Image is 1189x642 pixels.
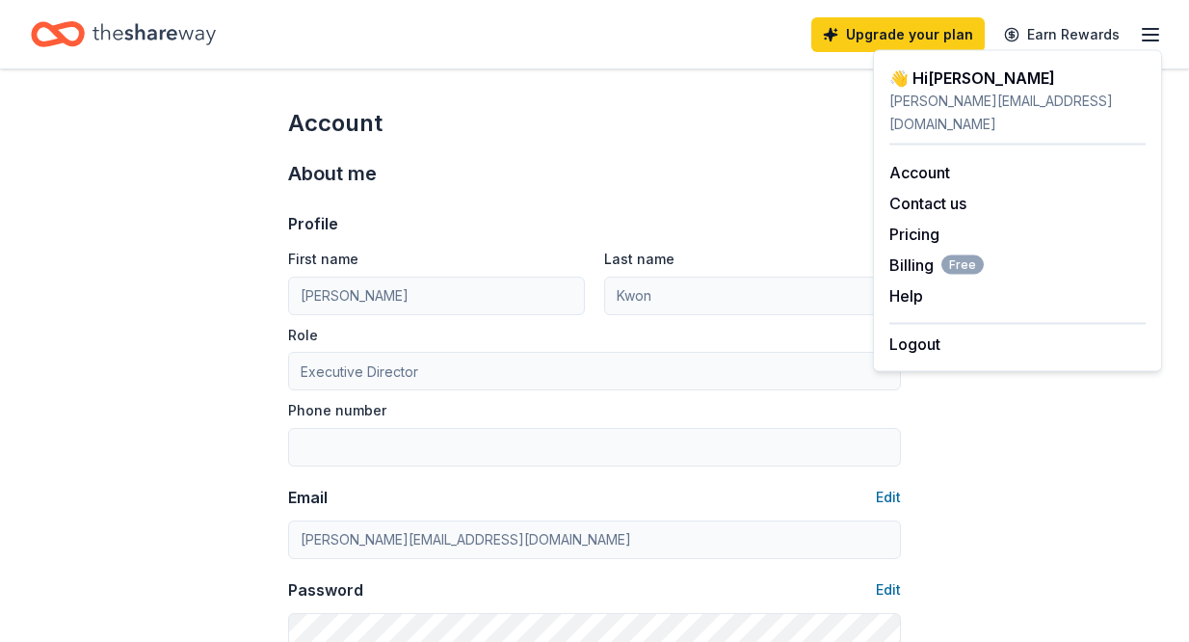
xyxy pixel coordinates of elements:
button: BillingFree [889,254,984,277]
a: Upgrade your plan [811,17,985,52]
button: Edit [876,486,901,509]
div: About me [288,158,901,189]
label: Role [288,326,318,345]
div: Password [288,578,363,602]
div: [PERSON_NAME][EMAIL_ADDRESS][DOMAIN_NAME] [889,90,1146,136]
a: Earn Rewards [992,17,1131,52]
label: Phone number [288,401,386,420]
button: Contact us [889,192,966,215]
label: Last name [604,250,674,269]
div: Profile [288,212,338,235]
a: Home [31,12,216,57]
div: Email [288,486,328,509]
button: Edit [876,578,901,602]
a: Account [889,163,950,182]
button: Help [889,284,923,308]
span: Billing [889,254,984,277]
label: First name [288,250,358,269]
button: Logout [889,333,940,356]
a: Pricing [889,225,939,244]
div: Account [288,108,901,139]
div: 👋 Hi [PERSON_NAME] [889,67,1146,90]
span: Free [941,255,984,275]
